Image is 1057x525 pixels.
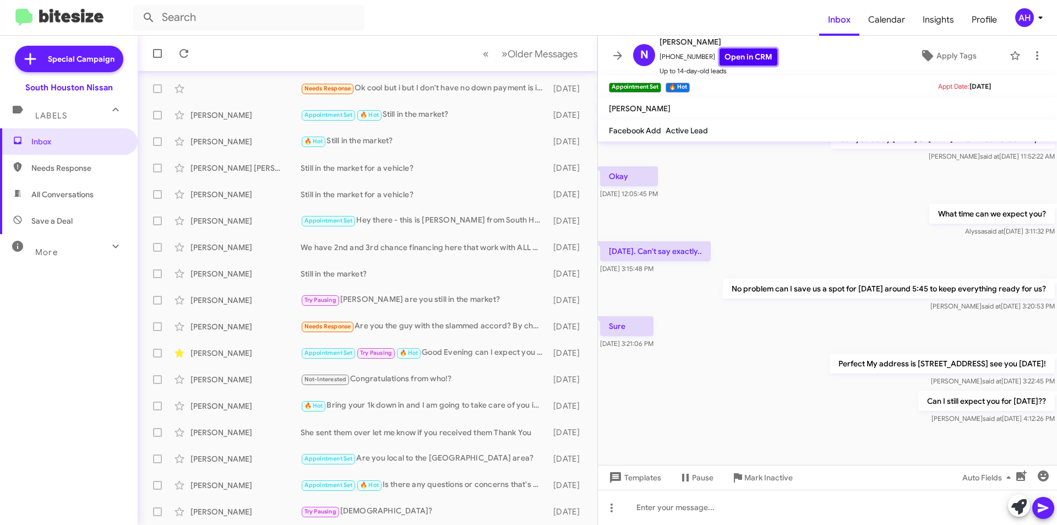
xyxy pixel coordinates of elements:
div: [DATE] [548,163,589,174]
div: [DEMOGRAPHIC_DATA]? [301,505,548,518]
span: said at [984,227,1004,235]
p: [DATE]. Can't say exactly.. [600,241,711,261]
span: Needs Response [304,323,351,330]
span: Special Campaign [48,53,115,64]
div: [PERSON_NAME] [190,400,301,412]
div: [PERSON_NAME] [PERSON_NAME] [190,163,301,174]
span: Appointment Set [304,349,353,356]
p: Sure [600,316,653,336]
div: Congratulations from who!? [301,373,548,386]
div: [DATE] [548,427,589,438]
div: [DATE] [548,189,589,200]
div: [PERSON_NAME] [190,110,301,121]
div: Are you the guy with the slammed accord? By chance [301,320,548,333]
span: Try Pausing [304,508,336,515]
p: Can I still expect you for [DATE]?? [918,391,1055,411]
span: [PHONE_NUMBER] [660,48,777,66]
button: Auto Fields [954,468,1024,488]
div: [PERSON_NAME] [190,480,301,491]
span: 🔥 Hot [400,349,418,356]
div: [DATE] [548,242,589,253]
span: Inbox [31,136,125,147]
button: Previous [476,42,495,65]
button: AH [1006,8,1045,27]
button: Mark Inactive [722,468,802,488]
div: Ok cool but i but I don't have no down payment is it still 0 down [301,82,548,95]
span: [PERSON_NAME] [DATE] 3:20:53 PM [930,302,1055,310]
button: Apply Tags [891,46,1004,66]
span: [DATE] 3:21:06 PM [600,339,653,348]
span: 🔥 Hot [304,402,323,409]
div: [PERSON_NAME] [190,348,301,359]
span: Appt Date: [938,82,969,90]
div: [DATE] [548,400,589,412]
div: South Houston Nissan [25,82,113,93]
div: [PERSON_NAME] [190,427,301,438]
div: [DATE] [548,321,589,332]
nav: Page navigation example [477,42,584,65]
span: More [35,247,58,257]
span: Appointment Set [304,217,353,224]
span: Inbox [819,4,859,36]
div: [DATE] [548,215,589,226]
small: 🔥 Hot [666,83,689,93]
span: Try Pausing [360,349,392,356]
span: [DATE] 3:15:48 PM [600,264,653,273]
div: We have 2nd and 3rd chance financing here that work with ALL credit types. [301,242,548,253]
span: 🔥 Hot [360,111,379,118]
div: [PERSON_NAME] [190,453,301,464]
span: Active Lead [666,126,708,136]
a: Insights [914,4,963,36]
span: » [502,47,508,61]
button: Next [495,42,584,65]
span: [PERSON_NAME] [DATE] 3:22:45 PM [931,377,1055,385]
div: [DATE] [548,110,589,121]
span: Needs Response [304,85,351,92]
div: She sent them over let me know if you received them Thank You [301,427,548,438]
div: [DATE] [548,268,589,279]
a: Open in CRM [720,48,777,66]
span: Needs Response [31,163,125,174]
span: Not-Interested [304,376,347,383]
span: [DATE] 12:05:45 PM [600,190,658,198]
span: Appointment Set [304,455,353,462]
div: [PERSON_NAME] [190,374,301,385]
span: said at [980,152,999,160]
span: Alyssa [DATE] 3:11:32 PM [965,227,1055,235]
span: Save a Deal [31,215,73,226]
span: Templates [607,468,661,488]
span: said at [983,414,1002,423]
div: [DATE] [548,295,589,306]
span: said at [982,302,1001,310]
div: Still in the market? [301,135,548,148]
span: Auto Fields [962,468,1015,488]
span: All Conversations [31,189,94,200]
div: [PERSON_NAME] [190,215,301,226]
p: No problem can I save us a spot for [DATE] around 5:45 to keep everything ready for us? [723,279,1055,299]
div: [PERSON_NAME] [190,136,301,147]
a: Calendar [859,4,914,36]
a: Profile [963,4,1006,36]
span: said at [982,377,1001,385]
small: Appointment Set [609,83,661,93]
span: Apply Tags [936,46,977,66]
div: Hey there - this is [PERSON_NAME] from South Houston Nissan My manager wanted me to reach out to ... [301,214,548,227]
div: [PERSON_NAME] [190,295,301,306]
div: [PERSON_NAME] [190,506,301,517]
span: [DATE] [969,82,991,90]
div: [DATE] [548,374,589,385]
div: Bring your 1k down in and I am going to take care of you in finding you a truck of your choice [301,399,548,412]
div: [DATE] [548,136,589,147]
div: [DATE] [548,453,589,464]
div: [PERSON_NAME] [190,268,301,279]
p: Perfect My address is [STREET_ADDRESS] see you [DATE]! [830,354,1055,374]
span: N [640,46,649,64]
div: Still in the market for a vehicle? [301,163,548,174]
span: Appointment Set [304,481,353,489]
p: Okay [600,166,658,186]
span: [PERSON_NAME] [DATE] 4:12:26 PM [931,414,1055,423]
div: Is there any questions or concerns that's holding you back? [301,479,548,491]
div: AH [1015,8,1034,27]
